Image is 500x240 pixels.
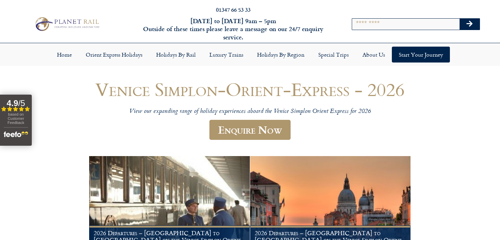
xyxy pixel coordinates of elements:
nav: Menu [3,47,497,63]
h1: Venice Simplon-Orient-Express - 2026 [43,79,457,99]
a: About Us [356,47,392,63]
a: Holidays by Region [250,47,311,63]
a: Special Trips [311,47,356,63]
a: Home [50,47,79,63]
a: Enquire Now [209,120,291,140]
p: View our expanding range of holiday experiences aboard the Venice Simplon Orient Express for 2026 [43,108,457,116]
a: Start your Journey [392,47,450,63]
a: Holidays by Rail [149,47,202,63]
img: Planet Rail Train Holidays Logo [32,16,101,32]
a: Orient Express Holidays [79,47,149,63]
button: Search [460,19,480,30]
h6: [DATE] to [DATE] 9am – 5pm Outside of these times please leave a message on our 24/7 enquiry serv... [135,17,332,41]
a: Luxury Trains [202,47,250,63]
a: 01347 66 53 33 [216,6,251,13]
